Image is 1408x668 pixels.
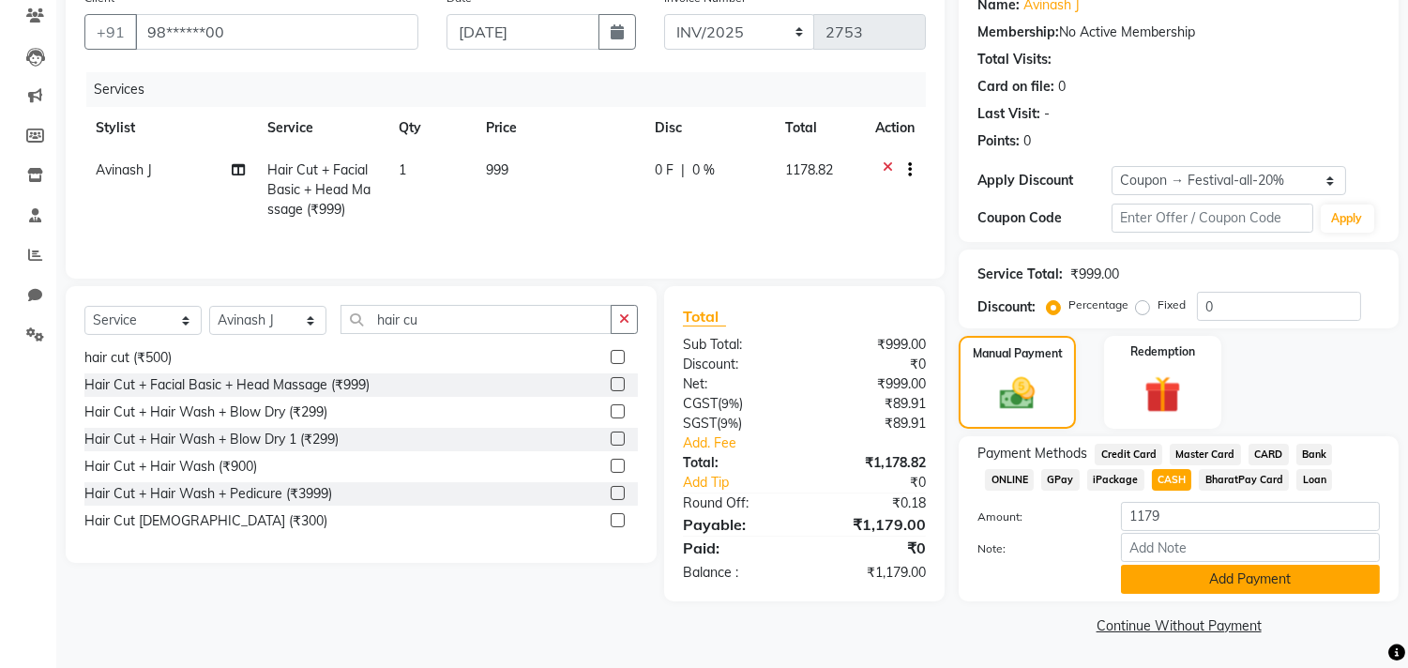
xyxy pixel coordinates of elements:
[669,374,805,394] div: Net:
[256,107,387,149] th: Service
[1041,469,1080,491] span: GPay
[1296,444,1333,465] span: Bank
[1087,469,1144,491] span: iPackage
[805,394,941,414] div: ₹89.91
[1068,296,1128,313] label: Percentage
[805,414,941,433] div: ₹89.91
[805,493,941,513] div: ₹0.18
[84,107,256,149] th: Stylist
[805,453,941,473] div: ₹1,178.82
[973,345,1063,362] label: Manual Payment
[864,107,926,149] th: Action
[643,107,773,149] th: Disc
[720,416,738,431] span: 9%
[669,335,805,355] div: Sub Total:
[805,335,941,355] div: ₹999.00
[977,297,1036,317] div: Discount:
[669,537,805,559] div: Paid:
[387,107,475,149] th: Qty
[1199,469,1289,491] span: BharatPay Card
[1249,444,1289,465] span: CARD
[977,23,1380,42] div: No Active Membership
[963,540,1107,557] label: Note:
[84,484,332,504] div: Hair Cut + Hair Wash + Pedicure (₹3999)
[341,305,612,334] input: Search or Scan
[84,457,257,477] div: Hair Cut + Hair Wash (₹900)
[1023,131,1031,151] div: 0
[977,208,1112,228] div: Coupon Code
[669,453,805,473] div: Total:
[86,72,940,107] div: Services
[655,160,674,180] span: 0 F
[1058,77,1066,97] div: 0
[785,161,833,178] span: 1178.82
[669,433,940,453] a: Add. Fee
[669,394,805,414] div: ( )
[267,161,371,218] span: Hair Cut + Facial Basic + Head Massage (₹999)
[963,509,1107,525] label: Amount:
[1321,205,1374,233] button: Apply
[1070,265,1119,284] div: ₹999.00
[977,444,1087,463] span: Payment Methods
[1121,533,1380,562] input: Add Note
[977,23,1059,42] div: Membership:
[805,374,941,394] div: ₹999.00
[977,131,1020,151] div: Points:
[669,414,805,433] div: ( )
[805,563,941,583] div: ₹1,179.00
[84,14,137,50] button: +91
[1121,565,1380,594] button: Add Payment
[1095,444,1162,465] span: Credit Card
[977,50,1052,69] div: Total Visits:
[805,355,941,374] div: ₹0
[683,415,717,432] span: SGST
[805,513,941,536] div: ₹1,179.00
[669,355,805,374] div: Discount:
[985,469,1034,491] span: ONLINE
[84,402,327,422] div: Hair Cut + Hair Wash + Blow Dry (₹299)
[805,537,941,559] div: ₹0
[977,77,1054,97] div: Card on file:
[977,265,1063,284] div: Service Total:
[84,375,370,395] div: Hair Cut + Facial Basic + Head Massage (₹999)
[1158,296,1186,313] label: Fixed
[683,307,726,326] span: Total
[399,161,406,178] span: 1
[721,396,739,411] span: 9%
[1130,343,1195,360] label: Redemption
[669,473,827,493] a: Add Tip
[1044,104,1050,124] div: -
[683,395,718,412] span: CGST
[1152,469,1192,491] span: CASH
[962,616,1395,636] a: Continue Without Payment
[977,171,1112,190] div: Apply Discount
[84,348,172,368] div: hair cut (₹500)
[96,161,152,178] span: Avinash J
[669,513,805,536] div: Payable:
[774,107,865,149] th: Total
[84,511,327,531] div: Hair Cut [DEMOGRAPHIC_DATA] (₹300)
[135,14,418,50] input: Search by Name/Mobile/Email/Code
[669,563,805,583] div: Balance :
[1121,502,1380,531] input: Amount
[1170,444,1241,465] span: Master Card
[989,373,1045,414] img: _cash.svg
[1133,372,1192,417] img: _gift.svg
[681,160,685,180] span: |
[669,493,805,513] div: Round Off:
[827,473,941,493] div: ₹0
[692,160,715,180] span: 0 %
[486,161,508,178] span: 999
[84,430,339,449] div: Hair Cut + Hair Wash + Blow Dry 1 (₹299)
[475,107,644,149] th: Price
[977,104,1040,124] div: Last Visit:
[1112,204,1312,233] input: Enter Offer / Coupon Code
[1296,469,1332,491] span: Loan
